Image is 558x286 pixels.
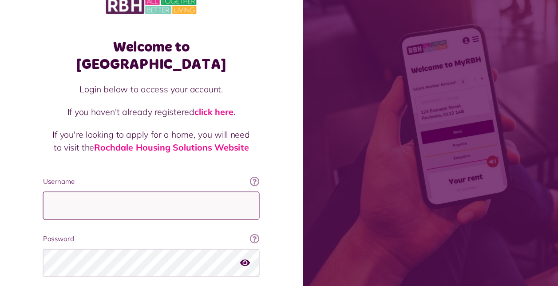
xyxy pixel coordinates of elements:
[48,134,230,158] p: If you're looking to apply for a home, you will need to visit the
[48,92,230,104] p: Login below to access your account.
[179,114,215,124] a: click here
[98,12,181,30] img: MyRBH
[40,179,239,188] label: Username
[40,52,239,83] h1: Welcome to [GEOGRAPHIC_DATA]
[48,113,230,125] p: If you haven't already registered .
[40,232,239,241] label: Password
[87,147,230,157] a: Rochdale Housing Solutions Website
